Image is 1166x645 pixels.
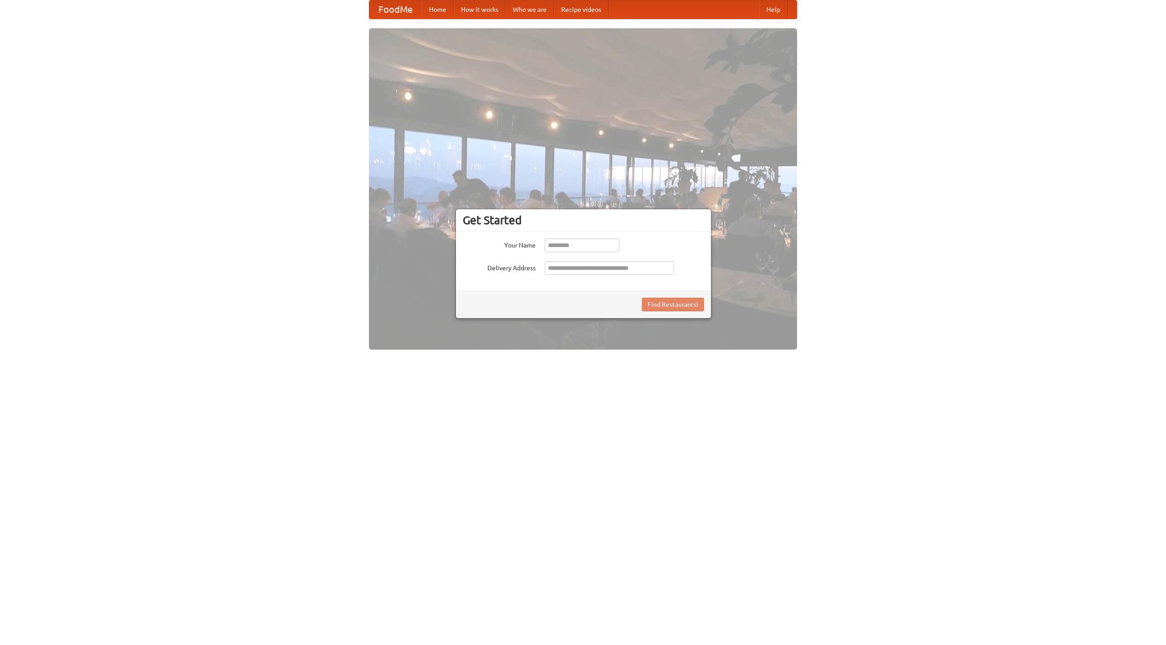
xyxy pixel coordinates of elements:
h3: Get Started [463,213,704,227]
label: Delivery Address [463,261,536,273]
a: Who we are [506,0,554,19]
label: Your Name [463,238,536,250]
a: Home [422,0,454,19]
a: FoodMe [369,0,422,19]
a: Recipe videos [554,0,609,19]
a: Help [759,0,788,19]
button: Find Restaurants! [642,298,704,311]
a: How it works [454,0,506,19]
